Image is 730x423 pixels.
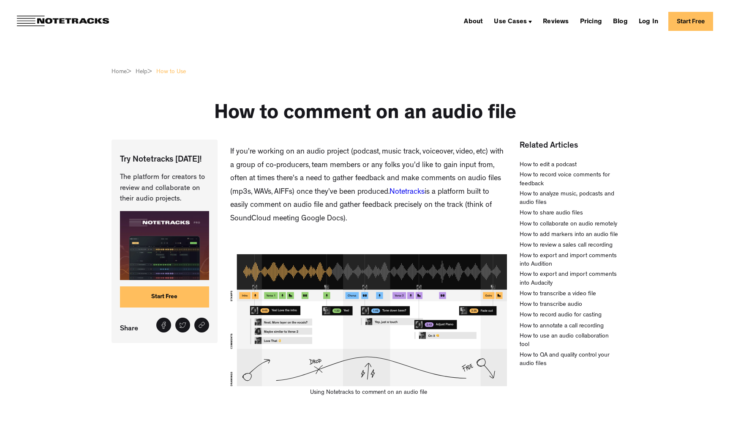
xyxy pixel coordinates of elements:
[156,318,171,332] a: Share on Facebook
[147,68,152,76] div: >
[390,189,425,196] a: Notetracks
[136,68,147,76] div: Help
[520,311,602,320] a: How to record audio for casting
[494,19,527,25] div: Use Cases
[490,14,535,28] div: Use Cases
[230,388,507,397] figcaption: Using Notetracks to comment on an audio file
[520,301,582,309] a: How to transcribe audio
[214,102,516,127] h1: How to comment on an audio file
[577,14,605,28] a: Pricing
[520,242,613,250] a: How to review a sales call recording
[610,14,631,28] a: Blog
[520,271,618,288] a: How to export and import comments into Audacity
[520,352,618,369] a: How to QA and quality control your audio files
[520,290,596,299] a: How to transcribe a video file
[120,286,209,308] a: Start Free
[156,68,186,76] a: How to Use
[175,318,190,332] a: Tweet
[120,154,209,166] p: Try Notetracks [DATE]!
[668,12,713,31] a: Start Free
[112,68,131,76] a: Home>
[112,68,127,76] div: Home
[520,220,617,229] a: How to collaborate on audio remotely
[520,190,618,208] a: How to analyze music, podcasts and audio files
[520,171,618,189] a: How to record voice comments for feedback
[136,68,152,76] a: Help>
[520,231,618,239] a: How to add markers into an audio file
[230,146,507,226] p: If you're working on an audio project (podcast, music track, voiceover, video, etc) with a group ...
[539,14,572,28] a: Reviews
[460,14,486,28] a: About
[635,14,662,28] a: Log In
[120,172,209,205] p: The platform for creators to review and collaborate on their audio projects.
[520,252,618,269] a: How to export and import comments into Audition
[520,209,583,218] a: How to share audio files
[520,322,604,331] a: How to annotate a call recording
[198,321,205,329] img: Share link icon
[520,161,577,170] a: How to edit a podcast
[520,140,618,152] h2: Related Articles
[120,322,142,335] p: Share
[520,332,618,350] a: How to use an audio collaboration tool
[230,254,507,387] img: Notetracks Timeline with stamps and comments
[127,68,131,76] div: >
